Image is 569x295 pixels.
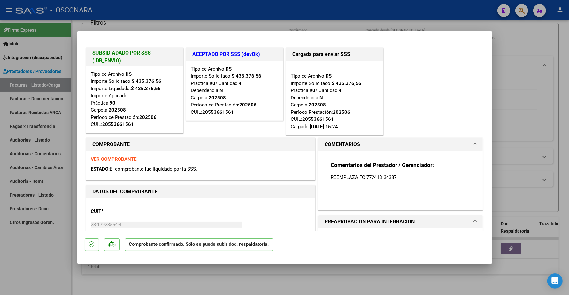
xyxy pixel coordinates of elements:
[91,208,157,215] p: CUIT
[293,50,377,58] h1: Cargada para enviar SSS
[325,218,415,226] h1: PREAPROBACIÓN PARA INTEGRACION
[232,73,262,79] strong: $ 435.376,56
[318,215,483,228] mat-expansion-panel-header: PREAPROBACIÓN PARA INTEGRACION
[331,162,434,168] strong: Comentarios del Prestador / Gerenciador:
[210,81,216,86] strong: 90
[239,81,242,86] strong: 4
[125,238,273,251] p: Comprobante confirmado. Sólo se puede subir doc. respaldatoria.
[193,50,277,58] h1: ACEPTADO POR SSS (devOk)
[220,88,223,93] strong: N
[209,95,226,101] strong: 202508
[91,166,110,172] span: ESTADO:
[126,71,132,77] strong: DS
[240,102,257,108] strong: 202506
[103,121,134,128] div: 20553661561
[291,66,378,130] div: Tipo de Archivo: Importe Solicitado: Práctica: / Cantidad: Dependencia: Carpeta: Período Prestaci...
[332,81,362,86] strong: $ 435.376,56
[331,174,471,181] p: REEMPLAZA FC 7724 ID 34387
[320,95,323,101] strong: N
[326,73,332,79] strong: DS
[93,189,158,195] strong: DATOS DEL COMPROBANTE
[93,49,177,65] h1: SUBSIDIADADO POR SSS (.DR_ENVIO)
[91,156,137,162] a: VER COMPROBANTE
[309,102,326,108] strong: 202508
[310,124,338,129] strong: [DATE] 15:24
[333,109,350,115] strong: 202506
[191,66,278,116] div: Tipo de Archivo: Importe Solicitado: Práctica: / Cantidad: Dependencia: Carpeta: Período de Prest...
[203,109,234,116] div: 20553661561
[339,88,342,93] strong: 4
[91,71,178,128] div: Tipo de Archivo: Importe Solicitado: Importe Liquidado: Importe Aplicado: Práctica: Carpeta: Perí...
[310,88,316,93] strong: 90
[226,66,232,72] strong: DS
[110,166,197,172] span: El comprobante fue liquidado por la SSS.
[110,100,116,106] strong: 90
[131,86,161,91] strong: $ 435.376,56
[547,273,563,289] div: Open Intercom Messenger
[325,141,360,148] h1: COMENTARIOS
[303,116,334,123] div: 20553661561
[109,107,126,113] strong: 202508
[132,78,162,84] strong: $ 435.376,56
[318,151,483,210] div: COMENTARIOS
[93,141,130,147] strong: COMPROBANTE
[318,138,483,151] mat-expansion-panel-header: COMENTARIOS
[140,114,157,120] strong: 202506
